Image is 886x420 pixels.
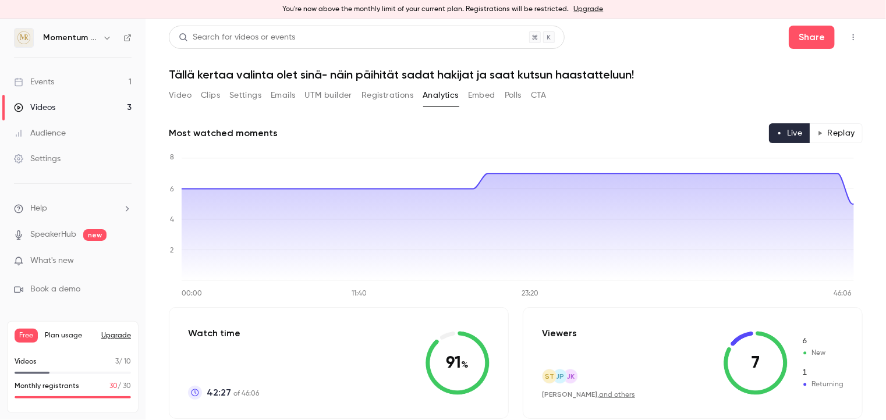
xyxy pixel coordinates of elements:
[101,331,131,340] button: Upgrade
[468,86,495,105] button: Embed
[556,371,565,382] span: JP
[14,102,55,113] div: Videos
[14,127,66,139] div: Audience
[15,29,33,47] img: Momentum Renaissance
[810,123,863,143] button: Replay
[169,126,278,140] h2: Most watched moments
[170,154,174,161] tspan: 8
[170,186,174,193] tspan: 6
[83,229,107,241] span: new
[802,348,844,358] span: New
[802,379,844,390] span: Returning
[522,291,539,298] tspan: 23:20
[207,386,231,400] span: 42:27
[109,383,118,390] span: 30
[188,326,259,340] p: Watch time
[423,86,459,105] button: Analytics
[43,32,98,44] h6: Momentum Renaissance
[362,86,413,105] button: Registrations
[179,31,295,44] div: Search for videos or events
[30,283,80,296] span: Book a demo
[305,86,352,105] button: UTM builder
[170,247,173,254] tspan: 2
[207,386,259,400] p: of 46:06
[505,86,522,105] button: Polls
[169,67,863,81] h1: Tällä kertaa valinta olet sinä- näin päihität sadat hakijat ja saat kutsun haastatteluun!
[844,28,863,47] button: Top Bar Actions
[229,86,261,105] button: Settings
[531,86,547,105] button: CTA
[15,329,38,343] span: Free
[14,153,61,165] div: Settings
[169,86,192,105] button: Video
[542,326,577,340] p: Viewers
[834,291,852,298] tspan: 46:06
[45,331,94,340] span: Plan usage
[802,368,844,378] span: Returning
[789,26,835,49] button: Share
[566,371,575,382] span: JK
[115,357,131,367] p: / 10
[170,216,174,223] tspan: 4
[15,357,37,367] p: Videos
[182,291,202,298] tspan: 00:00
[201,86,220,105] button: Clips
[30,202,47,215] span: Help
[352,291,367,298] tspan: 11:40
[30,229,76,241] a: SpeakerHub
[115,358,119,365] span: 3
[545,371,554,382] span: ST
[30,255,74,267] span: What's new
[802,336,844,347] span: New
[542,390,635,400] div: ,
[109,381,131,391] p: / 30
[574,5,604,14] a: Upgrade
[15,381,79,391] p: Monthly registrants
[542,390,597,398] span: [PERSON_NAME]
[14,76,54,88] div: Events
[271,86,295,105] button: Emails
[14,202,132,215] li: help-dropdown-opener
[769,123,810,143] button: Live
[599,391,635,398] a: and others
